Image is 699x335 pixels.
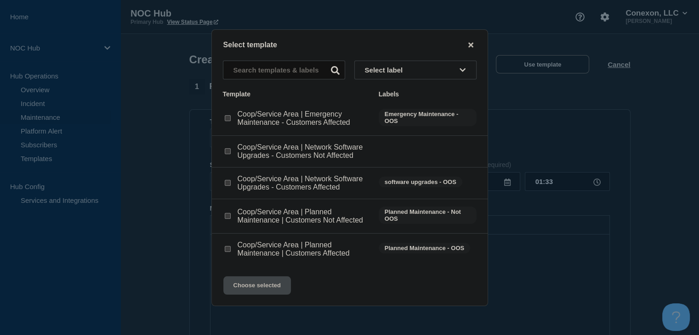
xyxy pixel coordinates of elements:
[223,276,291,295] button: Choose selected
[225,246,231,252] input: Coop/Service Area | Planned Maintenance | Customers Affected checkbox
[225,115,231,121] input: Coop/Service Area | Emergency Maintenance - Customers Affected checkbox
[225,213,231,219] input: Coop/Service Area | Planned Maintenance | Customers Not Affected checkbox
[225,148,231,154] input: Coop/Service Area | Network Software Upgrades - Customers Not Affected checkbox
[238,241,369,257] p: Coop/Service Area | Planned Maintenance | Customers Affected
[365,66,407,74] span: Select label
[212,41,488,50] div: Select template
[379,90,477,98] div: Labels
[379,109,477,126] span: Emergency Maintenance - OOS
[354,61,477,79] button: Select label
[379,243,470,253] span: Planned Maintenance - OOS
[238,110,369,127] p: Coop/Service Area | Emergency Maintenance - Customers Affected
[238,175,369,191] p: Coop/Service Area | Network Software Upgrades - Customers Affected
[223,61,345,79] input: Search templates & labels
[466,41,476,50] button: close button
[379,177,462,187] span: software upgrades - OOS
[223,90,369,98] div: Template
[225,180,231,186] input: Coop/Service Area | Network Software Upgrades - Customers Affected checkbox
[238,208,369,224] p: Coop/Service Area | Planned Maintenance | Customers Not Affected
[379,207,477,224] span: Planned Maintenance - Not OOS
[238,143,369,160] p: Coop/Service Area | Network Software Upgrades - Customers Not Affected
